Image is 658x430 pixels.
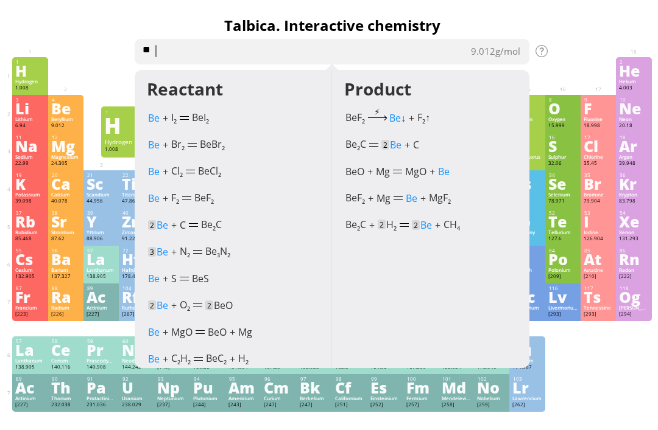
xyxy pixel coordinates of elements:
[16,248,44,254] div: 55
[548,116,578,122] div: Oxygen
[401,111,406,125] i: ↓
[122,215,151,228] div: Zr
[471,45,520,57] div: g/mol
[87,172,116,178] div: 21
[332,79,514,100] div: Product
[549,134,578,140] div: 16
[407,376,436,382] div: 100
[619,122,648,130] div: 20.18
[51,311,80,318] div: [226]
[192,111,209,124] span: BeI
[229,376,258,382] div: 95
[16,338,44,344] div: 57
[238,325,252,339] span: Mg
[438,165,450,178] span: Be
[15,160,44,167] div: 22.99
[87,215,116,228] div: Y
[549,210,578,216] div: 52
[177,359,180,366] sub: 2
[422,118,425,125] sub: 2
[549,285,578,291] div: 116
[148,352,160,366] span: Be
[198,164,221,178] span: BeCl
[619,154,648,160] div: Argon
[180,218,186,232] span: C
[15,192,44,198] div: Potassium
[429,191,451,204] span: MgF
[584,229,613,235] div: Iodine
[584,97,613,103] div: 9
[345,187,517,206] div: + +
[87,192,116,198] div: Scandium
[548,235,578,243] div: 127.6
[171,164,183,178] span: Cl
[15,358,44,364] div: Lanthanum
[122,198,151,205] div: 47.867
[357,225,360,232] sub: 2
[584,154,613,160] div: Chlorine
[148,300,156,310] mark: 2
[188,359,191,366] sub: 2
[148,111,160,125] span: Be
[471,45,495,57] span: 9.012
[51,139,80,153] div: Mg
[52,210,80,216] div: 38
[390,138,402,151] span: Be
[217,252,220,259] sub: 3
[148,138,160,151] span: Be
[619,252,648,266] div: Rn
[87,177,116,190] div: Sc
[192,272,209,285] span: BeS
[227,252,230,259] sub: 2
[619,215,648,228] div: Xe
[15,364,44,371] div: 138.905
[584,248,613,254] div: 85
[448,198,451,206] sub: 2
[214,299,233,312] span: BeO
[174,118,177,125] sub: 2
[513,376,542,382] div: 103
[180,298,190,311] span: O
[87,343,116,356] div: Pr
[15,116,44,122] div: Lithium
[619,192,648,198] div: Krypton
[87,273,116,280] div: 138.905
[105,109,140,116] div: 1
[148,165,160,178] span: Be
[51,215,80,228] div: Sr
[51,358,80,364] div: Cerium
[584,252,613,266] div: At
[122,248,151,254] div: 72
[122,364,151,371] div: 144.242
[413,138,419,151] span: C
[51,267,80,273] div: Barium
[300,376,329,382] div: 97
[187,305,190,313] sub: 2
[51,235,80,243] div: 87.62
[357,145,360,152] sub: 2
[412,220,420,230] mark: 2
[122,267,151,273] div: Hafnium
[548,311,578,318] div: [293]
[194,376,222,382] div: 94
[206,352,227,365] span: BeC
[238,352,249,365] span: H
[187,252,190,259] sub: 2
[584,215,613,228] div: I
[16,285,44,291] div: 87
[548,102,578,115] div: O
[87,248,116,254] div: 57
[51,122,80,130] div: 9.012
[548,192,578,198] div: Selenium
[15,154,44,160] div: Sodium
[381,140,389,150] mark: 2
[213,225,216,232] sub: 2
[345,218,366,231] span: Be C
[87,252,116,266] div: La
[444,218,460,231] span: CH
[218,172,221,179] sub: 2
[87,210,116,216] div: 39
[52,376,80,382] div: 90
[105,146,140,156] div: 1.008
[619,273,648,280] div: [222]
